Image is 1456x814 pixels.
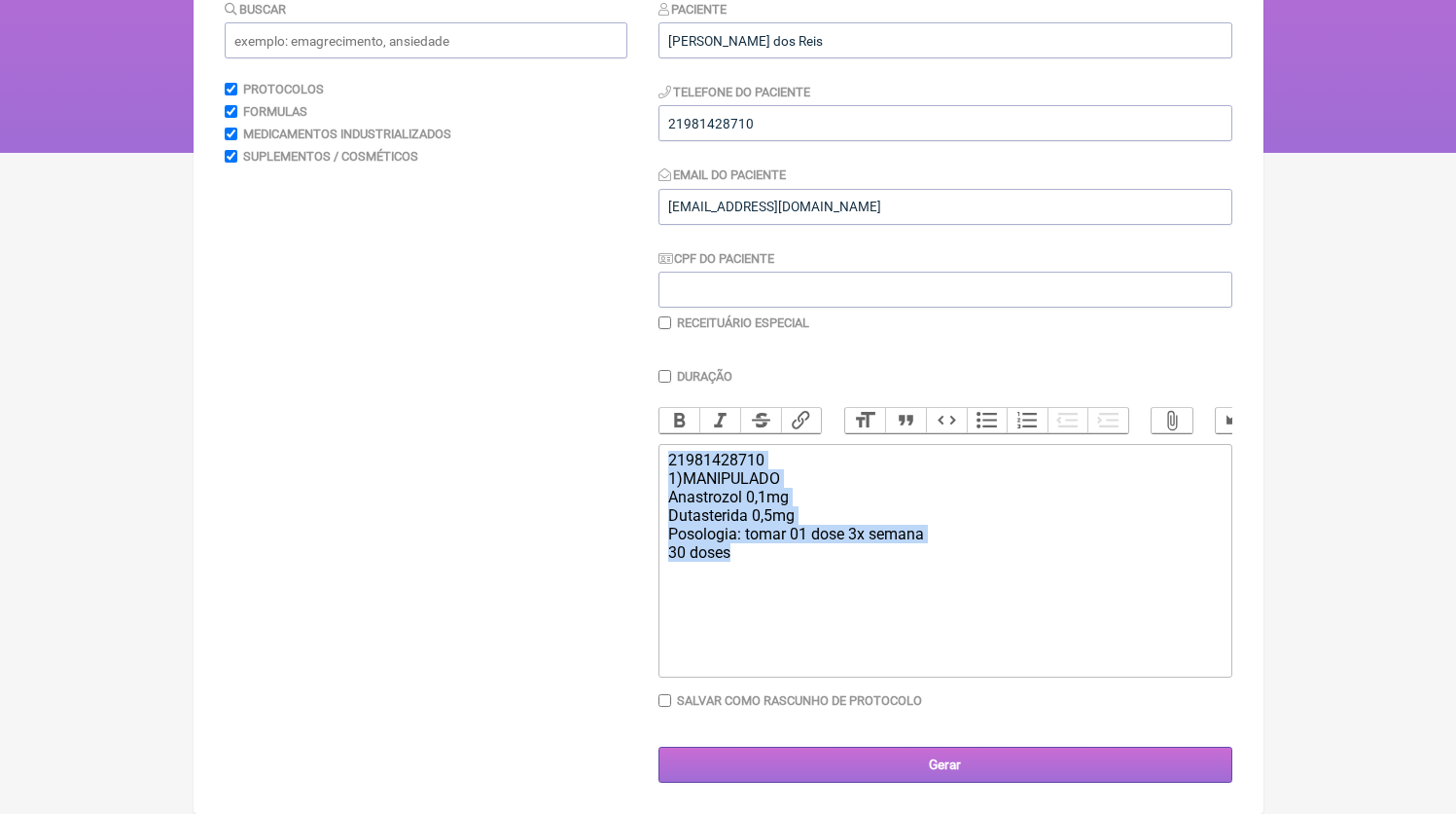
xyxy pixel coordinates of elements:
[668,451,1221,562] div: 21981428710 1)MANIPULADO Anastrozol 0,1mg Dutasterida 0,5mg Posologia: tomar 01 dose 3x semana 30...
[1152,408,1192,433] button: Attach Files
[658,2,728,17] label: Paciente
[243,149,418,164] label: Suplementos / Cosméticos
[658,85,811,99] label: Telefone do Paciente
[225,22,627,58] input: exemplo: emagrecimento, ansiedade
[1216,408,1257,433] button: Undo
[740,408,781,433] button: Strikethrough
[243,127,451,141] label: Medicamentos Industrializados
[243,82,324,96] label: Protocolos
[659,408,700,433] button: Bold
[658,167,787,182] label: Email do Paciente
[781,408,822,433] button: Link
[1087,408,1128,433] button: Increase Level
[677,369,732,384] label: Duração
[225,2,287,17] label: Buscar
[967,408,1008,433] button: Bullets
[699,408,740,433] button: Italic
[885,408,926,433] button: Quote
[1048,408,1088,433] button: Decrease Level
[677,315,809,330] label: Receituário Especial
[926,408,967,433] button: Code
[1007,408,1048,433] button: Numbers
[677,693,922,708] label: Salvar como rascunho de Protocolo
[243,104,307,119] label: Formulas
[658,747,1232,783] input: Gerar
[845,408,886,433] button: Heading
[658,251,775,266] label: CPF do Paciente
